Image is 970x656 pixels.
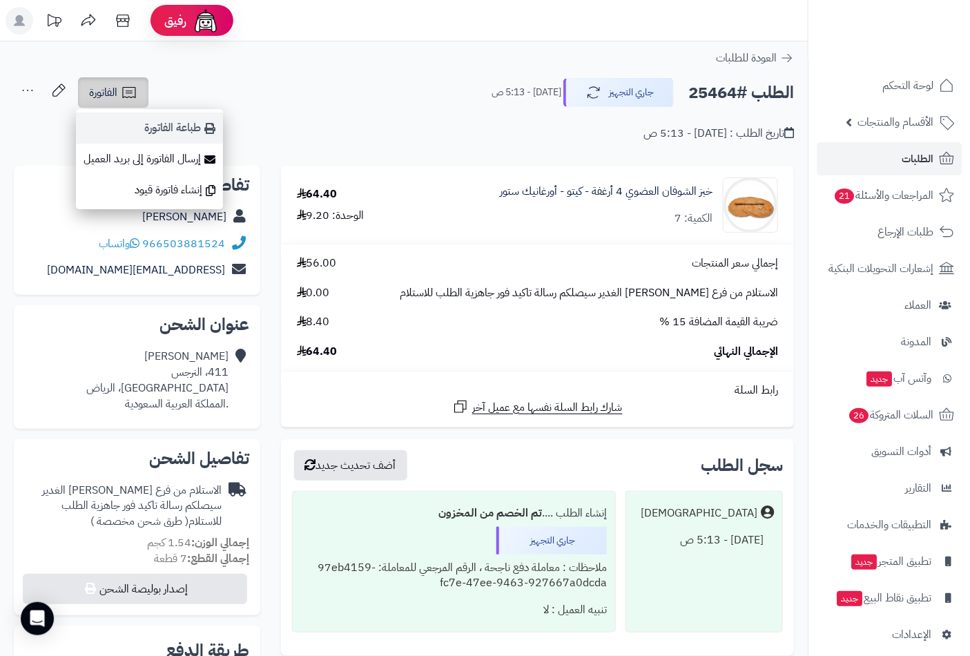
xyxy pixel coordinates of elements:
[817,215,962,249] a: طلبات الإرجاع
[701,457,783,474] h3: سجل الطلب
[25,483,222,530] div: الاستلام من فرع [PERSON_NAME] الغدير سيصلكم رسالة تاكيد فور جاهزية الطلب للاستلام
[817,289,962,322] a: العملاء
[472,400,623,416] span: شارك رابط السلة نفسها مع عميل آخر
[837,591,862,606] span: جديد
[817,325,962,358] a: المدونة
[828,259,933,278] span: إشعارات التحويلات البنكية
[817,618,962,651] a: الإعدادات
[191,534,249,551] strong: إجمالي الوزن:
[90,513,188,530] span: ( طرق شحن مخصصة )
[297,255,337,271] span: 56.00
[817,142,962,175] a: الطلبات
[76,113,223,144] a: طباعة الفاتورة
[297,344,338,360] span: 64.40
[164,12,186,29] span: رفيق
[866,372,892,387] span: جديد
[714,344,778,360] span: الإجمالي النهائي
[817,362,962,395] a: وآتس آبجديد
[848,407,869,423] span: 26
[438,505,542,521] b: تم الخصم من المخزون
[882,76,933,95] span: لوحة التحكم
[76,144,223,175] a: إرسال الفاتورة إلى بريد العميل
[301,500,607,527] div: إنشاء الطلب ....
[857,113,933,132] span: الأقسام والمنتجات
[634,527,774,554] div: [DATE] - 5:13 ص
[37,7,71,38] a: تحديثات المنصة
[817,472,962,505] a: التقارير
[25,316,249,333] h2: عنوان الشحن
[21,602,54,635] div: Open Intercom Messenger
[563,78,674,107] button: جاري التجهيز
[25,450,249,467] h2: تفاصيل الشحن
[297,186,338,202] div: 64.40
[817,69,962,102] a: لوحة التحكم
[817,179,962,212] a: المراجعات والأسئلة21
[297,285,330,301] span: 0.00
[833,186,933,205] span: المراجعات والأسئلة
[23,574,247,604] button: إصدار بوليصة الشحن
[78,77,148,108] a: الفاتورة
[47,262,225,278] a: [EMAIL_ADDRESS][DOMAIN_NAME]
[99,235,139,252] a: واتساب
[688,79,794,107] h2: الطلب #25464
[817,435,962,468] a: أدوات التسويق
[850,552,931,571] span: تطبيق المتجر
[452,398,623,416] a: شارك رابط السلة نفسها مع عميل آخر
[902,149,933,168] span: الطلبات
[187,550,249,567] strong: إجمالي القطع:
[297,208,365,224] div: الوحدة: 9.20
[848,405,933,425] span: السلات المتروكة
[500,184,712,200] a: خبز الشوفان العضوي 4 أرغفة - كيتو - أورغانيك ستور
[871,442,931,461] span: أدوات التسويق
[492,86,561,99] small: [DATE] - 5:13 ص
[905,479,931,498] span: التقارير
[147,534,249,551] small: 1.54 كجم
[817,581,962,615] a: تطبيق نقاط البيعجديد
[641,505,757,521] div: [DEMOGRAPHIC_DATA]
[847,515,931,534] span: التطبيقات والخدمات
[301,597,607,624] div: تنبيه العميل : لا
[892,625,931,644] span: الإعدادات
[192,7,220,35] img: ai-face.png
[834,188,855,204] span: 21
[86,349,229,412] div: [PERSON_NAME] 411، النرجس [GEOGRAPHIC_DATA]، الرياض .المملكة العربية السعودية
[901,332,931,351] span: المدونة
[294,450,407,481] button: أضف تحديث جديد
[25,177,249,193] h2: تفاصيل العميل
[142,235,225,252] a: 966503881524
[301,554,607,597] div: ملاحظات : معاملة دفع ناجحة ، الرقم المرجعي للمعاملة: 97eb4159-fc7e-47ee-9463-927667a0dcda
[142,209,226,225] a: [PERSON_NAME]
[89,84,117,101] span: الفاتورة
[400,285,778,301] span: الاستلام من فرع [PERSON_NAME] الغدير سيصلكم رسالة تاكيد فور جاهزية الطلب للاستلام
[496,527,607,554] div: جاري التجهيز
[817,252,962,285] a: إشعارات التحويلات البنكية
[835,588,931,608] span: تطبيق نقاط البيع
[716,50,777,66] span: العودة للطلبات
[724,177,777,233] img: 1745248560-%D8%AE%D8%A8%D8%B2%20%D8%A7%D9%84%D8%B4%D9%88%D9%81%D8%A7%D9%86%20%D8%A7%D9%84%D8%B9%D...
[817,545,962,578] a: تطبيق المتجرجديد
[643,126,794,142] div: تاريخ الطلب : [DATE] - 5:13 ص
[716,50,794,66] a: العودة للطلبات
[817,398,962,432] a: السلات المتروكة26
[659,314,778,330] span: ضريبة القيمة المضافة 15 %
[675,211,712,226] div: الكمية: 7
[877,222,933,242] span: طلبات الإرجاع
[865,369,931,388] span: وآتس آب
[154,550,249,567] small: 7 قطعة
[851,554,877,570] span: جديد
[297,314,330,330] span: 8.40
[76,175,223,206] a: إنشاء فاتورة قيود
[692,255,778,271] span: إجمالي سعر المنتجات
[287,383,788,398] div: رابط السلة
[876,24,957,53] img: logo-2.png
[817,508,962,541] a: التطبيقات والخدمات
[904,296,931,315] span: العملاء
